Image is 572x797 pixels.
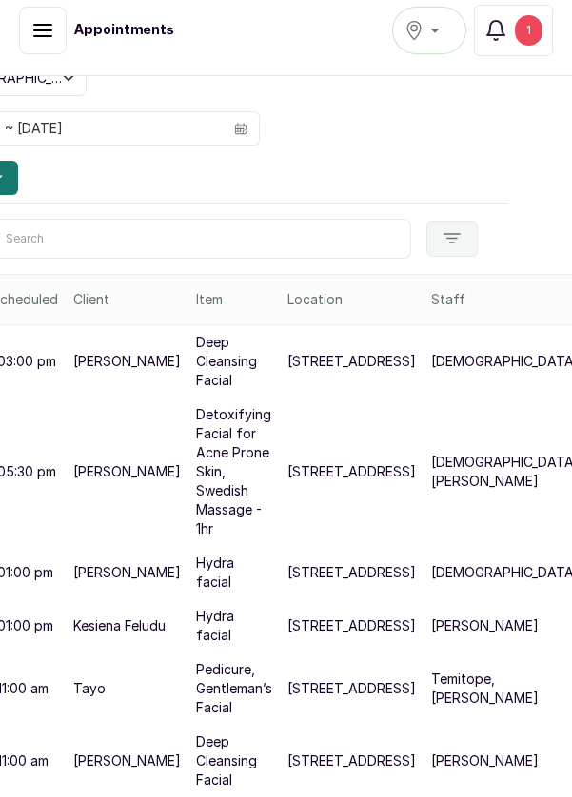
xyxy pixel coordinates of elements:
h1: Appointments [74,21,174,40]
p: Deep Cleansing Facial [196,333,272,390]
p: [STREET_ADDRESS] [287,352,416,371]
svg: calendar [234,122,247,135]
p: Detoxifying Facial for Acne Prone Skin, Swedish Massage - 1hr [196,405,272,538]
div: Item [196,290,272,309]
p: [STREET_ADDRESS] [287,563,416,582]
p: [PERSON_NAME] [73,352,181,371]
div: Location [287,290,416,309]
button: 1 [474,5,553,56]
p: [STREET_ADDRESS] [287,616,416,635]
p: [PERSON_NAME] [73,751,181,770]
p: Deep Cleansing Facial [196,732,272,789]
div: 1 [515,15,542,46]
p: [PERSON_NAME] [431,751,539,770]
p: [PERSON_NAME] [73,462,181,481]
div: Client [73,290,181,309]
p: [STREET_ADDRESS] [287,462,416,481]
p: [STREET_ADDRESS] [287,751,416,770]
p: [STREET_ADDRESS] [287,679,416,698]
p: [PERSON_NAME] [431,616,539,635]
p: Pedicure, Gentleman’s Facial [196,660,272,717]
p: Hydra facial [196,554,272,592]
p: Kesiena Feludu [73,616,166,635]
p: Hydra facial [196,607,272,645]
p: Tayo [73,679,106,698]
p: [PERSON_NAME] [73,563,181,582]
